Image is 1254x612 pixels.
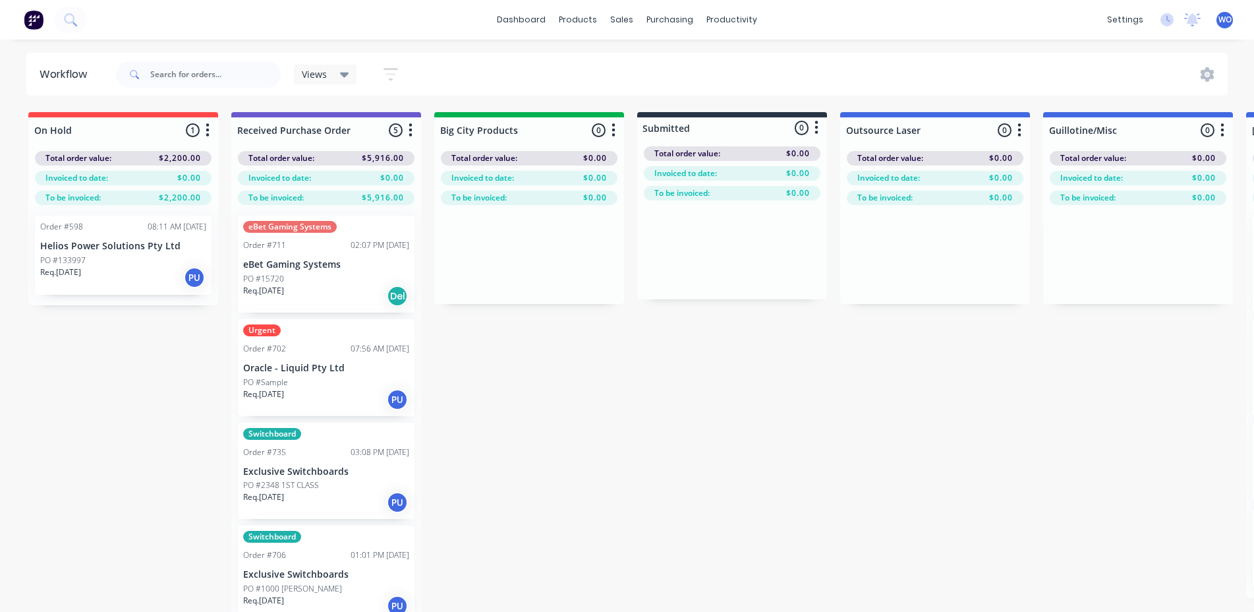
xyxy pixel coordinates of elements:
div: settings [1100,10,1150,30]
span: $0.00 [1192,172,1216,184]
p: PO #1000 [PERSON_NAME] [243,583,342,595]
span: Total order value: [857,152,923,164]
span: $0.00 [989,172,1013,184]
a: dashboard [490,10,552,30]
span: $5,916.00 [362,192,404,204]
p: Helios Power Solutions Pty Ltd [40,241,206,252]
div: Switchboard [243,531,301,543]
p: eBet Gaming Systems [243,259,409,270]
p: PO #15720 [243,273,284,285]
span: Total order value: [45,152,111,164]
div: sales [604,10,640,30]
div: SwitchboardOrder #73503:08 PM [DATE]Exclusive SwitchboardsPO #2348 1ST CLASSReq.[DATE]PU [238,423,414,520]
span: To be invoiced: [654,187,710,199]
div: Del [387,286,408,307]
div: Order #59808:11 AM [DATE]Helios Power Solutions Pty LtdPO #133997Req.[DATE]PU [35,216,212,295]
span: $0.00 [1192,152,1216,164]
span: $0.00 [380,172,404,184]
img: Factory [24,10,43,30]
span: $0.00 [583,192,607,204]
span: Invoiced to date: [451,172,514,184]
div: PU [387,492,408,513]
span: To be invoiced: [45,192,101,204]
span: $0.00 [786,187,810,199]
p: Req. [DATE] [40,266,81,278]
div: productivity [700,10,764,30]
div: Workflow [40,67,94,82]
div: 08:11 AM [DATE] [148,221,206,233]
span: Total order value: [451,152,517,164]
div: UrgentOrder #70207:56 AM [DATE]Oracle - Liquid Pty LtdPO #SampleReq.[DATE]PU [238,319,414,416]
span: $0.00 [786,148,810,160]
div: purchasing [640,10,700,30]
p: Exclusive Switchboards [243,569,409,580]
input: Search for orders... [150,61,281,88]
p: Req. [DATE] [243,491,284,503]
p: Req. [DATE] [243,595,284,607]
p: Req. [DATE] [243,285,284,297]
p: PO #133997 [40,255,86,266]
span: $0.00 [583,172,607,184]
p: PO #2348 1ST CLASS [243,479,319,491]
span: Invoiced to date: [857,172,920,184]
span: $5,916.00 [362,152,404,164]
div: 01:01 PM [DATE] [351,549,409,561]
span: $0.00 [1192,192,1216,204]
div: Urgent [243,324,281,336]
span: Views [302,67,327,81]
div: Switchboard [243,428,301,440]
p: Req. [DATE] [243,388,284,400]
div: Order #598 [40,221,83,233]
div: 02:07 PM [DATE] [351,239,409,251]
span: Invoiced to date: [1060,172,1123,184]
p: Oracle - Liquid Pty Ltd [243,363,409,374]
span: Invoiced to date: [654,168,717,179]
span: Total order value: [248,152,314,164]
div: PU [184,267,205,288]
div: Order #735 [243,446,286,458]
span: To be invoiced: [857,192,913,204]
span: $0.00 [177,172,201,184]
span: $0.00 [989,192,1013,204]
div: eBet Gaming SystemsOrder #71102:07 PM [DATE]eBet Gaming SystemsPO #15720Req.[DATE]Del [238,216,414,313]
div: Order #711 [243,239,286,251]
div: Order #706 [243,549,286,561]
span: $0.00 [786,168,810,179]
div: 07:56 AM [DATE] [351,343,409,355]
div: 03:08 PM [DATE] [351,446,409,458]
div: Order #702 [243,343,286,355]
span: Total order value: [1060,152,1126,164]
span: To be invoiced: [1060,192,1116,204]
p: Exclusive Switchboards [243,466,409,477]
span: $0.00 [989,152,1013,164]
div: PU [387,389,408,410]
span: Invoiced to date: [45,172,108,184]
span: $2,200.00 [159,192,201,204]
div: products [552,10,604,30]
span: Total order value: [654,148,720,160]
span: $0.00 [583,152,607,164]
span: Invoiced to date: [248,172,311,184]
span: To be invoiced: [451,192,507,204]
span: $2,200.00 [159,152,201,164]
div: eBet Gaming Systems [243,221,337,233]
span: To be invoiced: [248,192,304,204]
span: WO [1218,14,1232,26]
p: PO #Sample [243,377,288,388]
